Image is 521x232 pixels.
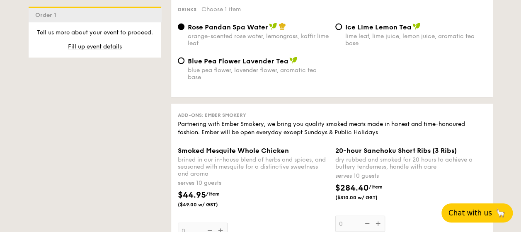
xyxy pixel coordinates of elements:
span: Order 1 [35,12,60,19]
div: dry rubbed and smoked for 20 hours to achieve a buttery tenderness, handle with care [335,156,486,170]
span: Blue Pea Flower Lavender Tea [188,57,288,65]
span: Fill up event details [68,43,122,50]
img: icon-vegan.f8ff3823.svg [412,23,421,30]
span: ($49.00 w/ GST) [178,201,234,208]
img: icon-vegan.f8ff3823.svg [289,57,298,64]
div: blue pea flower, lavender flower, aromatic tea base [188,67,329,81]
input: Ice Lime Lemon Tealime leaf, lime juice, lemon juice, aromatic tea base [335,24,342,30]
span: /item [206,191,220,197]
span: $284.40 [335,183,369,193]
button: Chat with us🦙 [441,203,513,222]
span: Smoked Mesquite Whole Chicken [178,147,289,155]
p: Tell us more about your event to proceed. [35,29,155,37]
input: Rose Pandan Spa Waterorange-scented rose water, lemongrass, kaffir lime leaf [178,24,184,30]
span: Drinks [178,7,196,12]
span: Ice Lime Lemon Tea [345,23,412,31]
div: Partnering with Ember Smokery, we bring you quality smoked meats made in honest and time-honoured... [178,120,486,137]
div: lime leaf, lime juice, lemon juice, aromatic tea base [345,33,486,47]
img: icon-chef-hat.a58ddaea.svg [279,23,286,30]
span: ($310.00 w/ GST) [335,194,392,201]
div: brined in our in-house blend of herbs and spices, and seasoned with mesquite for a distinctive sw... [178,156,329,177]
span: Choose 1 item [201,6,241,13]
span: Add-ons: Ember Smokery [178,112,246,118]
span: $44.95 [178,190,206,200]
div: orange-scented rose water, lemongrass, kaffir lime leaf [188,33,329,47]
img: icon-vegan.f8ff3823.svg [269,23,277,30]
span: Chat with us [448,209,492,217]
div: serves 10 guests [178,179,329,187]
span: /item [369,184,383,190]
input: Blue Pea Flower Lavender Teablue pea flower, lavender flower, aromatic tea base [178,58,184,64]
div: serves 10 guests [335,172,486,180]
span: Rose Pandan Spa Water [188,23,268,31]
span: 🦙 [495,208,506,218]
span: 20-hour Sanchoku Short Ribs (3 Ribs) [335,147,457,155]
